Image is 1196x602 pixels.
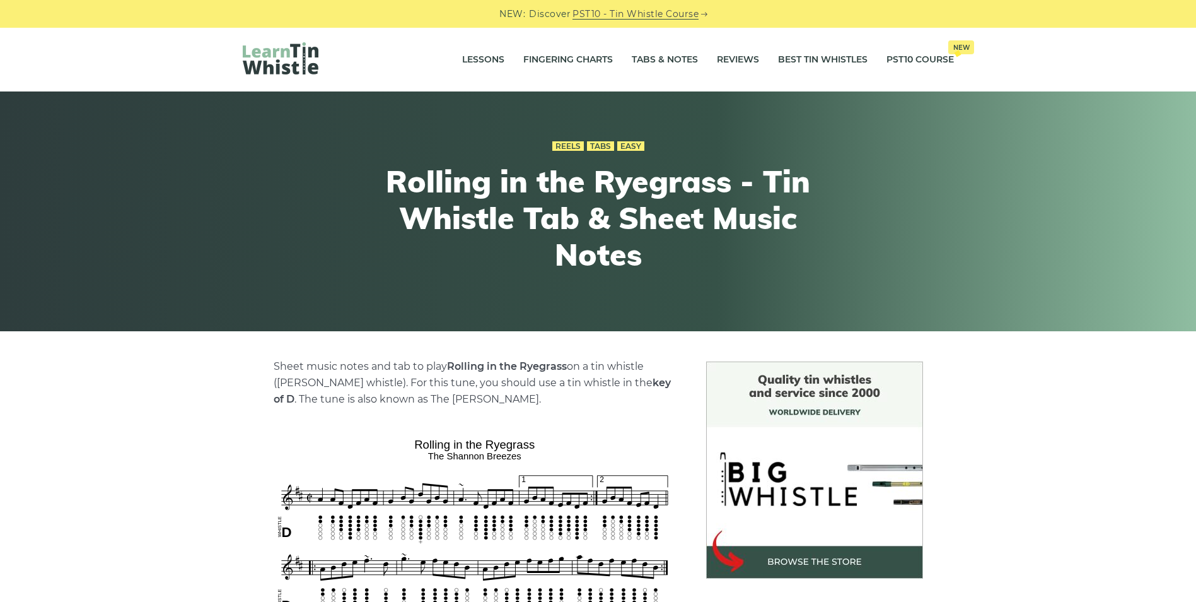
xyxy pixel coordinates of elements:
a: Tabs & Notes [632,44,698,76]
p: Sheet music notes and tab to play on a tin whistle ([PERSON_NAME] whistle). For this tune, you sh... [274,358,676,408]
span: New [948,40,974,54]
a: Easy [617,141,644,151]
strong: key of D [274,377,671,405]
a: PST10 CourseNew [886,44,954,76]
a: Reels [552,141,584,151]
h1: Rolling in the Ryegrass - Tin Whistle Tab & Sheet Music Notes [366,163,830,273]
a: Reviews [717,44,759,76]
a: Fingering Charts [523,44,613,76]
img: BigWhistle Tin Whistle Store [706,362,923,579]
strong: Rolling in the Ryegrass [447,360,567,372]
a: Tabs [587,141,614,151]
a: Best Tin Whistles [778,44,868,76]
a: Lessons [462,44,504,76]
img: LearnTinWhistle.com [243,42,318,74]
